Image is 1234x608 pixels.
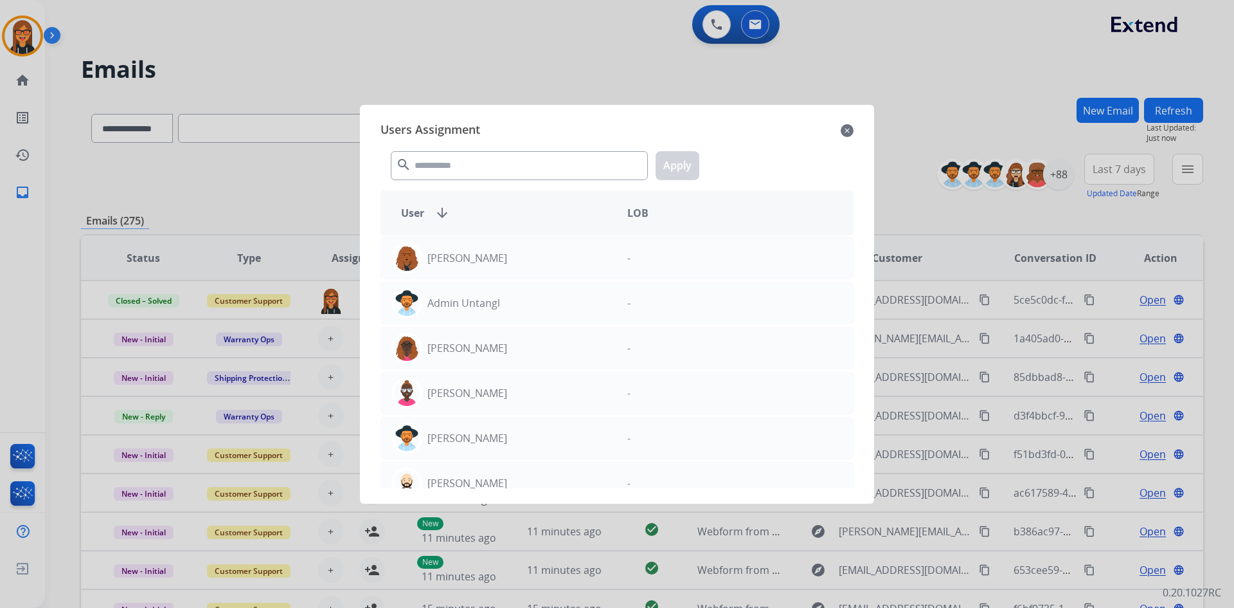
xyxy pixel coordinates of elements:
p: [PERSON_NAME] [427,250,507,266]
p: - [627,340,630,356]
div: User [391,205,617,221]
p: [PERSON_NAME] [427,385,507,401]
span: LOB [627,205,648,221]
p: [PERSON_NAME] [427,430,507,446]
mat-icon: search [396,157,411,172]
p: - [627,475,630,491]
button: Apply [656,151,699,180]
span: Users Assignment [380,120,480,141]
mat-icon: arrow_downward [434,205,450,221]
p: - [627,430,630,446]
mat-icon: close [841,123,854,138]
p: Admin Untangl [427,295,500,311]
p: - [627,250,630,266]
p: - [627,295,630,311]
p: - [627,385,630,401]
p: [PERSON_NAME] [427,340,507,356]
p: [PERSON_NAME] [427,475,507,491]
